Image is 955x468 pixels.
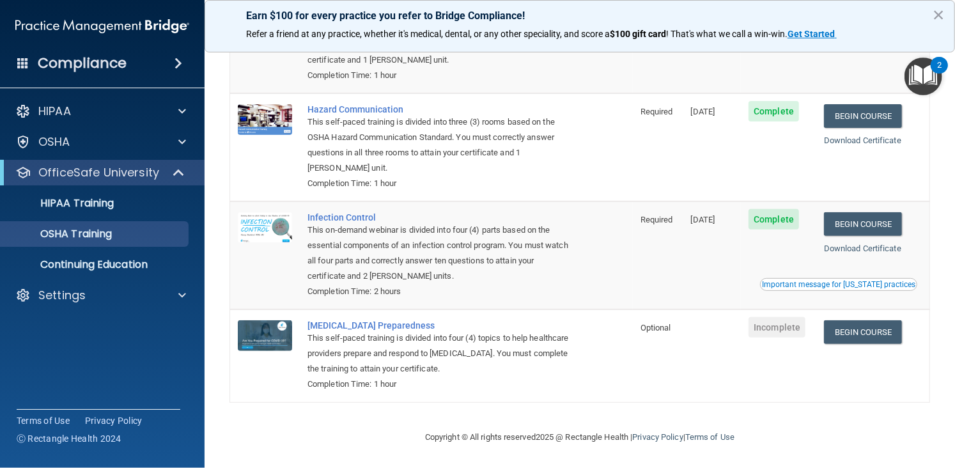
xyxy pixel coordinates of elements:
a: Terms of Use [685,432,734,442]
a: Download Certificate [824,244,901,253]
button: Close [933,4,945,25]
p: HIPAA Training [8,197,114,210]
span: Required [641,107,673,116]
strong: Get Started [788,29,835,39]
a: OfficeSafe University [15,165,185,180]
div: This on-demand webinar is divided into four (4) parts based on the essential components of an inf... [307,222,569,284]
span: Required [641,215,673,224]
p: OSHA [38,134,70,150]
p: OSHA Training [8,228,112,240]
span: Optional [641,323,671,332]
a: Settings [15,288,186,303]
a: Infection Control [307,212,569,222]
a: Begin Course [824,212,902,236]
p: Continuing Education [8,258,183,271]
p: Settings [38,288,86,303]
div: Completion Time: 1 hour [307,68,569,83]
a: Download Certificate [824,136,901,145]
div: 2 [937,65,942,82]
span: Complete [749,209,799,230]
div: This self-paced training is divided into three (3) rooms based on the OSHA Hazard Communication S... [307,114,569,176]
a: Get Started [788,29,837,39]
a: [MEDICAL_DATA] Preparedness [307,320,569,331]
span: Refer a friend at any practice, whether it's medical, dental, or any other speciality, and score a [246,29,610,39]
button: Open Resource Center, 2 new notifications [905,58,942,95]
div: Important message for [US_STATE] practices [762,281,915,288]
p: OfficeSafe University [38,165,159,180]
span: [DATE] [691,215,715,224]
img: PMB logo [15,13,189,39]
a: OSHA [15,134,186,150]
span: Ⓒ Rectangle Health 2024 [17,432,121,445]
div: Completion Time: 1 hour [307,377,569,392]
div: Copyright © All rights reserved 2025 @ Rectangle Health | | [346,417,813,458]
span: [DATE] [691,107,715,116]
a: Hazard Communication [307,104,569,114]
a: Terms of Use [17,414,70,427]
strong: $100 gift card [610,29,666,39]
p: Earn $100 for every practice you refer to Bridge Compliance! [246,10,913,22]
a: Begin Course [824,104,902,128]
h4: Compliance [38,54,127,72]
a: Privacy Policy [85,414,143,427]
div: Completion Time: 1 hour [307,176,569,191]
a: HIPAA [15,104,186,119]
span: ! That's what we call a win-win. [666,29,788,39]
div: This self-paced training is divided into four (4) topics to help healthcare providers prepare and... [307,331,569,377]
p: HIPAA [38,104,71,119]
a: Begin Course [824,320,902,344]
span: Complete [749,101,799,121]
a: Privacy Policy [632,432,683,442]
span: Incomplete [749,317,805,338]
div: Completion Time: 2 hours [307,284,569,299]
button: Read this if you are a dental practitioner in the state of CA [760,278,917,291]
